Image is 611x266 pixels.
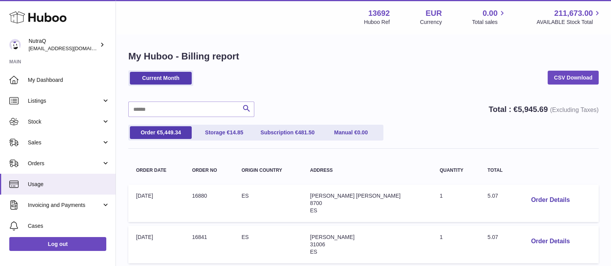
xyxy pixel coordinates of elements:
[525,234,576,249] button: Order Details
[472,8,506,26] a: 0.00 Total sales
[432,185,480,222] td: 1
[28,160,102,167] span: Orders
[9,39,21,51] img: internalAdmin-13692@internal.huboo.com
[480,160,517,181] th: Total
[310,234,354,240] span: [PERSON_NAME]
[488,105,599,114] strong: Total : €
[193,126,255,139] a: Storage €14.85
[310,207,317,213] span: ES
[432,226,480,263] td: 1
[184,185,234,222] td: 16880
[257,126,318,139] a: Subscription €481.50
[420,19,442,26] div: Currency
[357,129,368,136] span: 0.00
[230,129,243,136] span: 14.85
[128,226,184,263] td: [DATE]
[28,76,110,84] span: My Dashboard
[472,19,506,26] span: Total sales
[483,8,498,19] span: 0.00
[234,160,302,181] th: Origin Country
[130,126,192,139] a: Order €5,449.34
[184,226,234,263] td: 16841
[368,8,390,19] strong: 13692
[518,105,548,114] span: 5,945.69
[310,200,322,206] span: 8700
[234,226,302,263] td: ES
[298,129,315,136] span: 481.50
[310,193,400,199] span: [PERSON_NAME] [PERSON_NAME]
[234,185,302,222] td: ES
[29,45,114,51] span: [EMAIL_ADDRESS][DOMAIN_NAME]
[425,8,442,19] strong: EUR
[310,249,317,255] span: ES
[536,8,602,26] a: 211,673.00 AVAILABLE Stock Total
[310,241,325,247] span: 31006
[28,202,102,209] span: Invoicing and Payments
[548,71,599,85] a: CSV Download
[554,8,593,19] span: 211,673.00
[128,160,184,181] th: Order Date
[302,160,432,181] th: Address
[160,129,181,136] span: 5,449.34
[9,237,106,251] a: Log out
[536,19,602,26] span: AVAILABLE Stock Total
[130,72,192,85] a: Current Month
[525,192,576,208] button: Order Details
[28,139,102,146] span: Sales
[128,185,184,222] td: [DATE]
[28,97,102,105] span: Listings
[432,160,480,181] th: Quantity
[320,126,382,139] a: Manual €0.00
[128,50,599,63] h1: My Huboo - Billing report
[28,222,110,230] span: Cases
[28,118,102,125] span: Stock
[550,107,599,113] span: (Excluding Taxes)
[364,19,390,26] div: Huboo Ref
[29,37,98,52] div: NutraQ
[487,234,498,240] span: 5.07
[28,181,110,188] span: Usage
[487,193,498,199] span: 5.07
[184,160,234,181] th: Order no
